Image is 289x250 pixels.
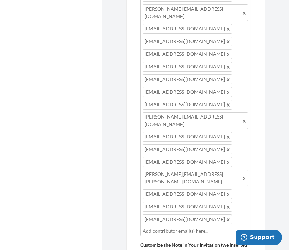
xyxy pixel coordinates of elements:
[143,132,232,142] span: [EMAIL_ADDRESS][DOMAIN_NAME]
[143,24,232,34] span: [EMAIL_ADDRESS][DOMAIN_NAME]
[143,49,232,59] span: [EMAIL_ADDRESS][DOMAIN_NAME]
[143,144,232,154] span: [EMAIL_ADDRESS][DOMAIN_NAME]
[143,157,232,167] span: [EMAIL_ADDRESS][DOMAIN_NAME]
[143,189,232,199] span: [EMAIL_ADDRESS][DOMAIN_NAME]
[143,214,232,224] span: [EMAIL_ADDRESS][DOMAIN_NAME]
[236,230,282,247] iframe: Opens a widget where you can chat to one of our agents
[143,112,248,129] span: [PERSON_NAME][EMAIL_ADDRESS][DOMAIN_NAME]
[143,100,232,110] span: [EMAIL_ADDRESS][DOMAIN_NAME]
[143,37,232,46] span: [EMAIL_ADDRESS][DOMAIN_NAME]
[143,74,232,84] span: [EMAIL_ADDRESS][DOMAIN_NAME]
[143,227,249,235] input: Add contributor email(s) here...
[143,62,232,72] span: [EMAIL_ADDRESS][DOMAIN_NAME]
[143,170,248,186] span: [PERSON_NAME][EMAIL_ADDRESS][PERSON_NAME][DOMAIN_NAME]
[143,87,232,97] span: [EMAIL_ADDRESS][DOMAIN_NAME]
[143,202,232,212] span: [EMAIL_ADDRESS][DOMAIN_NAME]
[143,4,248,21] span: [PERSON_NAME][EMAIL_ADDRESS][DOMAIN_NAME]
